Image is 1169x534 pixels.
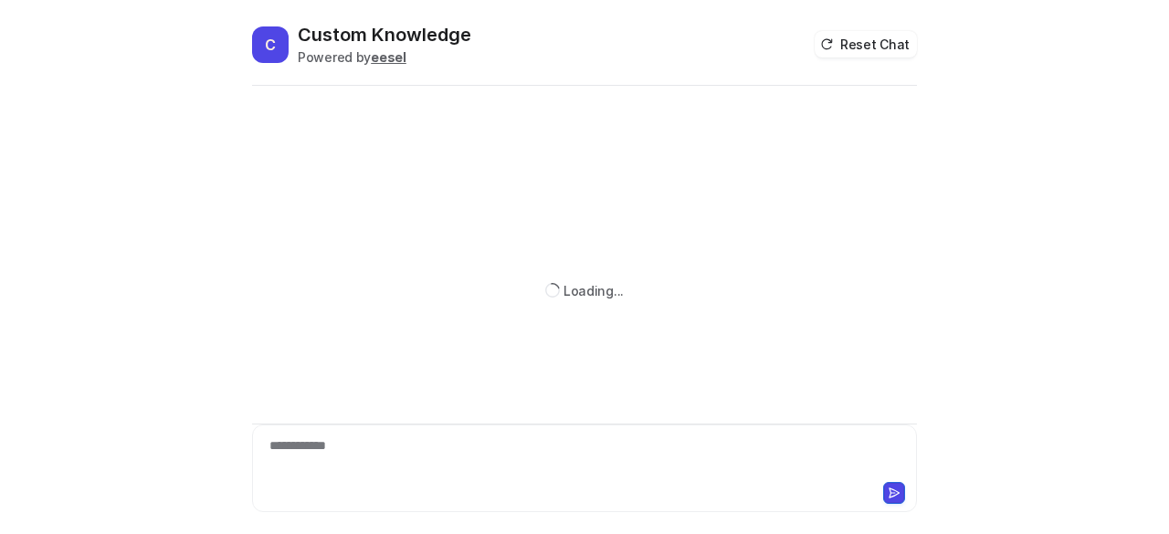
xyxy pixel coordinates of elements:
div: Powered by [298,47,471,67]
h2: Custom Knowledge [298,22,471,47]
span: C [252,26,289,63]
b: eesel [371,49,406,65]
div: Loading... [563,281,624,300]
button: Reset Chat [815,31,917,58]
